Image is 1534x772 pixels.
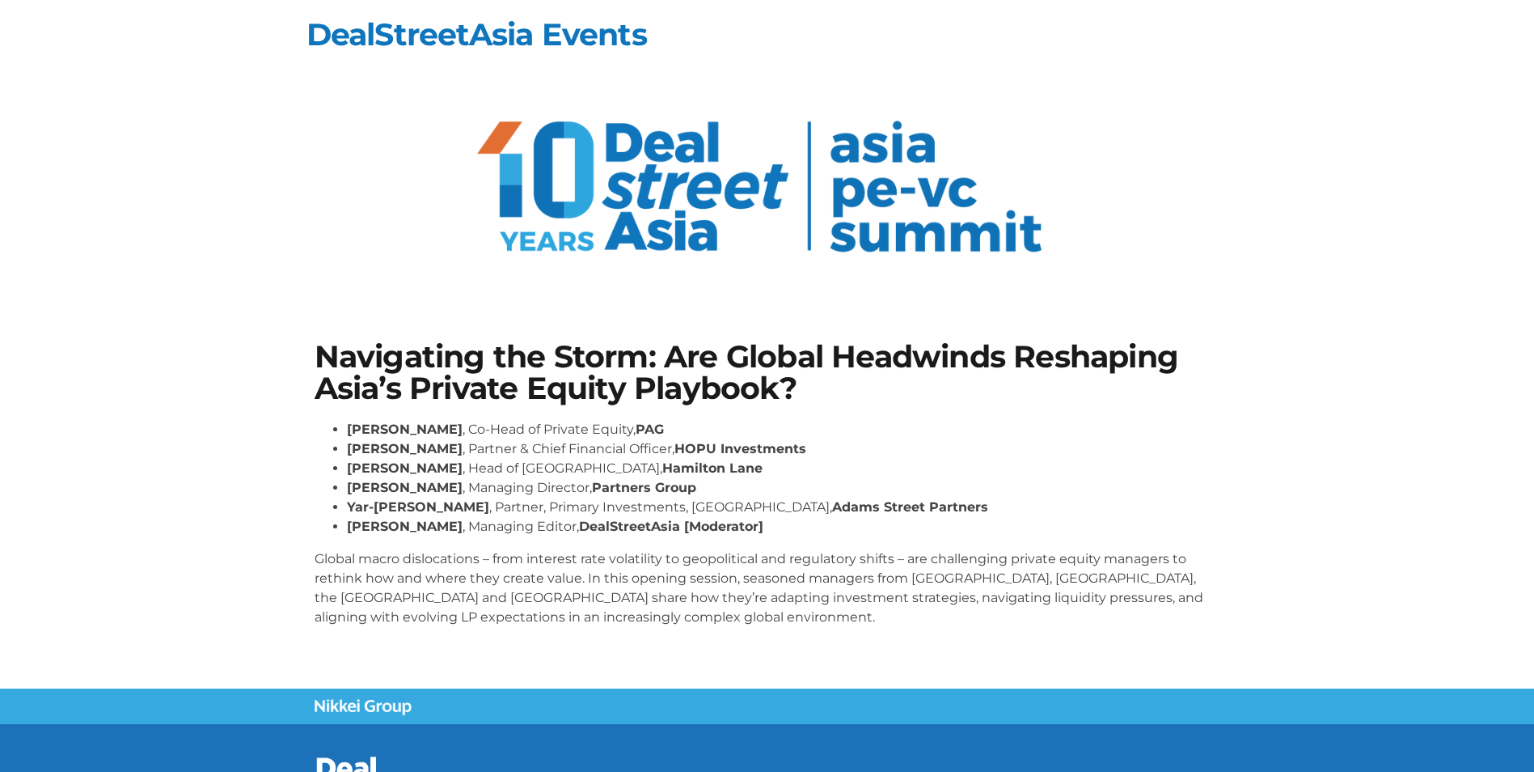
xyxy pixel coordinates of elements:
[347,517,1220,537] li: , Managing Editor,
[674,441,806,456] strong: HOPU Investments
[347,459,1220,478] li: , Head of [GEOGRAPHIC_DATA],
[315,549,1220,627] p: Global macro dislocations – from interest rate volatility to geopolitical and regulatory shifts –...
[592,480,696,495] strong: Partners Group
[347,499,489,515] strong: Yar-[PERSON_NAME]
[306,15,647,53] a: DealStreetAsia Events
[579,519,763,534] strong: DealStreetAsia [Moderator]
[347,460,463,476] strong: [PERSON_NAME]
[347,422,463,437] strong: [PERSON_NAME]
[662,460,763,476] strong: Hamilton Lane
[347,441,463,456] strong: [PERSON_NAME]
[347,420,1220,439] li: , Co-Head of Private Equity,
[315,699,412,715] img: Nikkei Group
[636,422,664,437] strong: PAG
[347,439,1220,459] li: , Partner & Chief Financial Officer,
[347,478,1220,498] li: , Managing Director,
[315,341,1220,404] h1: Navigating the Storm: Are Global Headwinds Reshaping Asia’s Private Equity Playbook?
[347,498,1220,517] li: , Partner, Primary Investments, [GEOGRAPHIC_DATA],
[347,480,463,495] strong: [PERSON_NAME]
[832,499,988,515] strong: Adams Street Partners
[347,519,463,534] strong: [PERSON_NAME]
